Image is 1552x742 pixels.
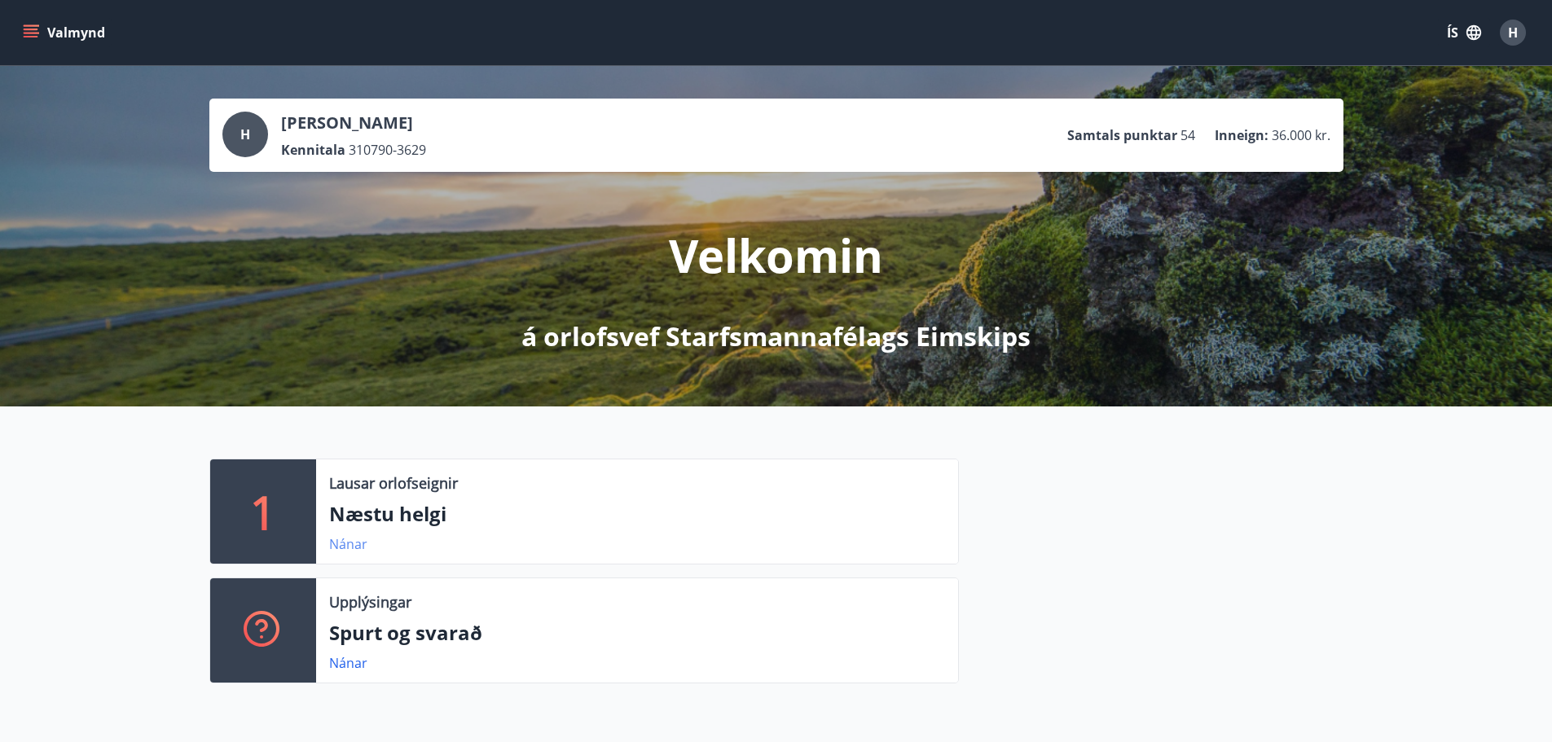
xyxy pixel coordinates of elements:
[240,125,250,143] span: H
[669,224,883,286] p: Velkomin
[349,141,426,159] span: 310790-3629
[521,318,1031,354] p: á orlofsvef Starfsmannafélags Eimskips
[329,472,458,494] p: Lausar orlofseignir
[20,18,112,47] button: menu
[250,481,276,542] p: 1
[1508,24,1518,42] span: H
[1438,18,1490,47] button: ÍS
[1180,126,1195,144] span: 54
[329,591,411,612] p: Upplýsingar
[281,112,426,134] p: [PERSON_NAME]
[329,535,367,553] a: Nánar
[329,500,945,528] p: Næstu helgi
[329,654,367,672] a: Nánar
[1272,126,1330,144] span: 36.000 kr.
[281,141,345,159] p: Kennitala
[329,619,945,647] p: Spurt og svarað
[1215,126,1268,144] p: Inneign :
[1493,13,1532,52] button: H
[1067,126,1177,144] p: Samtals punktar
